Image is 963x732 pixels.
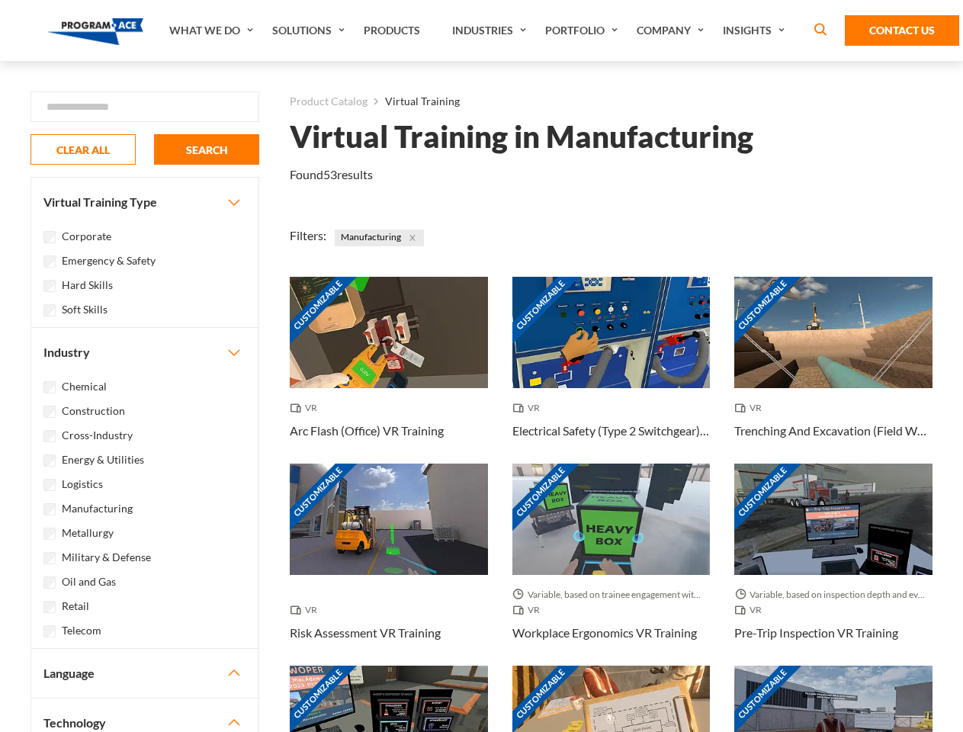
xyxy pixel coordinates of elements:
button: CLEAR ALL [30,134,136,165]
label: Cross-Industry [62,427,133,444]
h3: Pre-Trip Inspection VR Training [734,624,898,642]
label: Telecom [62,622,101,639]
a: Contact Us [845,15,959,46]
a: Product Catalog [290,91,368,111]
a: Customizable Thumbnail - Arc Flash (Office) VR Training VR Arc Flash (Office) VR Training [290,277,488,464]
label: Logistics [62,476,103,493]
label: Soft Skills [62,301,108,318]
label: Retail [62,598,89,615]
h1: Virtual Training in Manufacturing [290,124,753,150]
button: Language [31,649,258,698]
button: Industry [31,328,258,377]
label: Hard Skills [62,277,113,294]
h3: Risk Assessment VR Training [290,624,441,642]
span: Manufacturing [335,230,424,246]
li: Virtual Training [368,91,460,111]
input: Logistics [43,479,56,491]
h3: Workplace Ergonomics VR Training [512,624,697,642]
span: VR [734,602,768,618]
a: Customizable Thumbnail - Risk Assessment VR Training VR Risk Assessment VR Training [290,464,488,666]
input: Metallurgy [43,528,56,540]
input: Cross-Industry [43,430,56,442]
button: Virtual Training Type [31,178,258,226]
label: Emergency & Safety [62,252,156,269]
span: Variable, based on inspection depth and event interaction. [734,587,933,602]
button: Close [404,230,421,246]
h3: Electrical Safety (Type 2 Switchgear) VR Training [512,422,711,440]
span: Filters: [290,228,326,242]
label: Metallurgy [62,525,114,541]
a: Customizable Thumbnail - Pre-Trip Inspection VR Training Variable, based on inspection depth and ... [734,464,933,666]
input: Telecom [43,625,56,637]
span: VR [512,400,546,416]
input: Manufacturing [43,503,56,515]
a: Customizable Thumbnail - Trenching And Excavation (Field Work) VR Training VR Trenching And Excav... [734,277,933,464]
nav: breadcrumb [290,91,933,111]
h3: Trenching And Excavation (Field Work) VR Training [734,422,933,440]
input: Chemical [43,381,56,393]
label: Oil and Gas [62,573,116,590]
span: VR [512,602,546,618]
input: Retail [43,601,56,613]
span: VR [290,602,323,618]
label: Corporate [62,228,111,245]
h3: Arc Flash (Office) VR Training [290,422,444,440]
input: Military & Defense [43,552,56,564]
a: Customizable Thumbnail - Workplace Ergonomics VR Training Variable, based on trainee engagement w... [512,464,711,666]
label: Manufacturing [62,500,133,517]
input: Energy & Utilities [43,454,56,467]
span: VR [290,400,323,416]
input: Construction [43,406,56,418]
input: Emergency & Safety [43,255,56,268]
p: Found results [290,165,373,184]
span: VR [734,400,768,416]
input: Soft Skills [43,304,56,316]
label: Military & Defense [62,549,151,566]
input: Corporate [43,231,56,243]
label: Construction [62,403,125,419]
input: Oil and Gas [43,576,56,589]
img: Program-Ace [47,18,144,45]
input: Hard Skills [43,280,56,292]
label: Chemical [62,378,107,395]
span: Variable, based on trainee engagement with exercises. [512,587,711,602]
a: Customizable Thumbnail - Electrical Safety (Type 2 Switchgear) VR Training VR Electrical Safety (... [512,277,711,464]
em: 53 [323,167,337,181]
label: Energy & Utilities [62,451,144,468]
